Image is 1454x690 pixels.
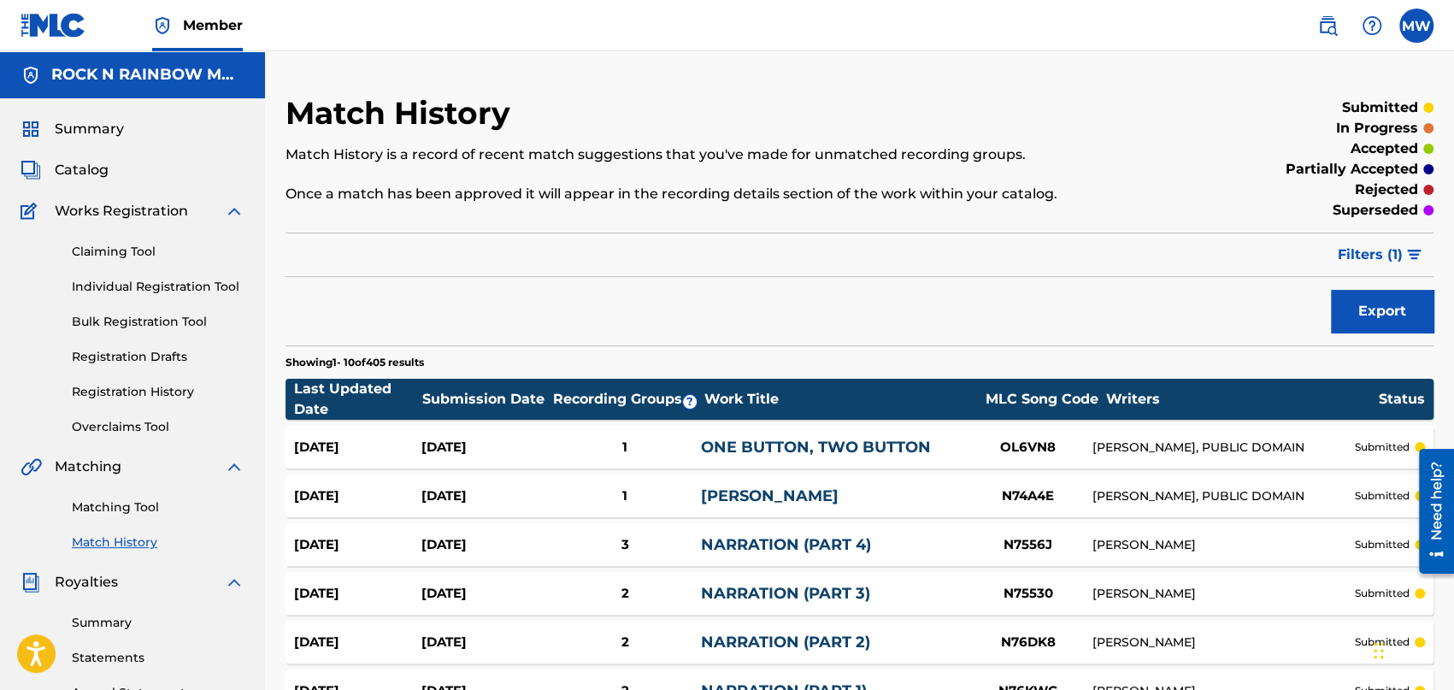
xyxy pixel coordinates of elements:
[701,438,931,457] a: ONE BUTTON, TWO BUTTON
[72,534,244,551] a: Match History
[55,572,118,593] span: Royalties
[294,379,422,420] div: Last Updated Date
[977,389,1105,410] div: MLC Song Code
[1331,290,1433,333] button: Export
[1374,625,1384,676] div: Drag
[549,584,702,604] div: 2
[1351,139,1418,159] p: accepted
[1286,159,1418,180] p: partially accepted
[51,65,244,85] h5: ROCK N RAINBOW MUSIC PUBLISHING
[286,94,519,133] h2: Match History
[55,457,121,477] span: Matching
[21,572,41,593] img: Royalties
[55,160,109,180] span: Catalog
[1336,118,1418,139] p: in progress
[294,633,421,652] div: [DATE]
[549,487,702,506] div: 1
[21,201,43,221] img: Works Registration
[701,487,839,505] a: [PERSON_NAME]
[549,438,702,457] div: 1
[1342,97,1418,118] p: submitted
[964,535,1092,555] div: N7556J
[1327,233,1433,276] button: Filters (1)
[704,389,978,410] div: Work Title
[152,15,173,36] img: Top Rightsholder
[72,278,244,296] a: Individual Registration Tool
[1355,180,1418,200] p: rejected
[421,633,549,652] div: [DATE]
[701,633,870,652] a: NARRATION (PART 2)
[72,243,244,261] a: Claiming Tool
[55,201,188,221] span: Works Registration
[1355,634,1410,650] p: submitted
[1355,439,1410,455] p: submitted
[964,487,1092,506] div: N74A4E
[21,457,42,477] img: Matching
[21,13,86,38] img: MLC Logo
[72,418,244,436] a: Overclaims Tool
[286,355,424,370] p: Showing 1 - 10 of 405 results
[21,119,41,139] img: Summary
[1369,608,1454,690] iframe: Chat Widget
[1333,200,1418,221] p: superseded
[72,313,244,331] a: Bulk Registration Tool
[72,383,244,401] a: Registration History
[1105,389,1379,410] div: Writers
[294,584,421,604] div: [DATE]
[72,649,244,667] a: Statements
[286,184,1169,204] p: Once a match has been approved it will appear in the recording details section of the work within...
[1092,439,1355,457] div: [PERSON_NAME], PUBLIC DOMAIN
[294,438,421,457] div: [DATE]
[1406,443,1454,579] iframe: Resource Center
[421,487,549,506] div: [DATE]
[21,119,124,139] a: SummarySummary
[1355,586,1410,601] p: submitted
[549,535,702,555] div: 3
[224,572,244,593] img: expand
[21,160,41,180] img: Catalog
[550,389,704,410] div: Recording Groups
[421,438,549,457] div: [DATE]
[224,201,244,221] img: expand
[55,119,124,139] span: Summary
[421,584,549,604] div: [DATE]
[72,614,244,632] a: Summary
[1317,15,1338,36] img: search
[294,535,421,555] div: [DATE]
[701,584,870,603] a: NARRATION (PART 3)
[1407,250,1422,260] img: filter
[1092,536,1355,554] div: [PERSON_NAME]
[1092,585,1355,603] div: [PERSON_NAME]
[1355,9,1389,43] div: Help
[1092,634,1355,652] div: [PERSON_NAME]
[1355,537,1410,552] p: submitted
[683,395,697,409] span: ?
[72,498,244,516] a: Matching Tool
[224,457,244,477] img: expand
[21,65,41,86] img: Accounts
[1399,9,1433,43] div: User Menu
[549,633,702,652] div: 2
[1355,488,1410,504] p: submitted
[1338,245,1403,265] span: Filters ( 1 )
[1310,9,1345,43] a: Public Search
[1379,389,1425,410] div: Status
[72,348,244,366] a: Registration Drafts
[286,144,1169,165] p: Match History is a record of recent match suggestions that you've made for unmatched recording gr...
[701,535,871,554] a: NARRATION (PART 4)
[1092,487,1355,505] div: [PERSON_NAME], PUBLIC DOMAIN
[1362,15,1382,36] img: help
[964,438,1092,457] div: OL6VN8
[964,633,1092,652] div: N76DK8
[421,535,549,555] div: [DATE]
[21,160,109,180] a: CatalogCatalog
[294,487,421,506] div: [DATE]
[422,389,550,410] div: Submission Date
[183,15,243,35] span: Member
[964,584,1092,604] div: N75530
